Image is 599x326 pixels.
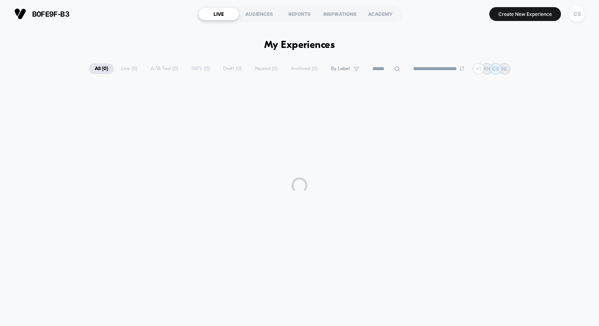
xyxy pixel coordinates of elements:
[492,66,499,72] p: CS
[279,8,320,20] div: REPORTS
[264,40,335,51] h1: My Experiences
[239,8,279,20] div: AUDIENCES
[198,8,239,20] div: LIVE
[489,7,561,21] button: Create New Experience
[473,63,484,74] div: + 1
[12,8,72,20] button: b0fe9f-b3
[320,8,360,20] div: INSPIRATIONS
[360,8,401,20] div: ACADEMY
[32,10,69,18] span: b0fe9f-b3
[460,66,464,71] img: end
[484,66,490,72] p: KN
[502,66,508,72] p: NL
[89,63,114,74] span: All ( 0 )
[14,8,26,20] img: Visually logo
[331,66,350,72] span: By Label
[567,6,587,22] button: CS
[569,6,585,22] div: CS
